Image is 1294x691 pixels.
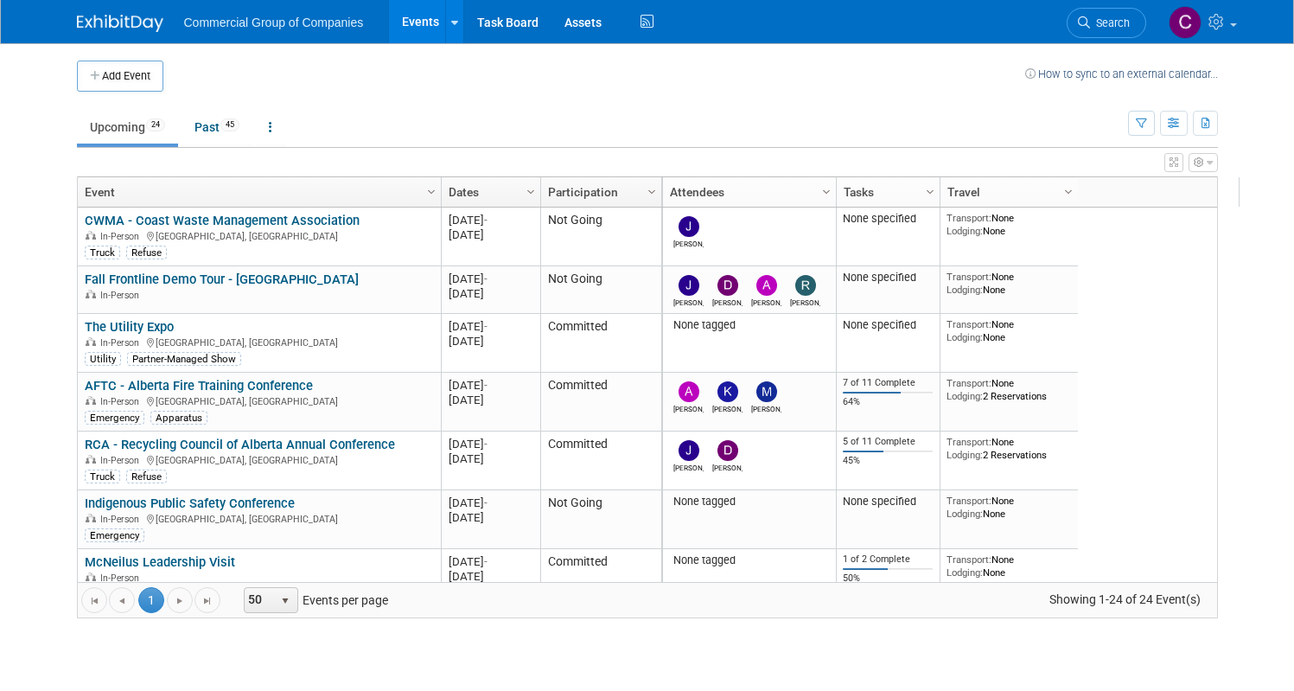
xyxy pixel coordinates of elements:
span: Column Settings [819,185,833,199]
img: Mike Feduniw [756,381,777,402]
td: Not Going [540,490,661,549]
a: Go to the first page [81,587,107,613]
div: [DATE] [449,272,532,286]
img: In-Person Event [86,290,96,298]
img: Cole Mattern [1169,6,1202,39]
div: Refuse [126,246,167,259]
span: Column Settings [645,185,659,199]
span: Transport: [947,212,991,224]
div: None None [947,553,1071,579]
div: Mike Feduniw [751,402,781,413]
span: - [484,379,488,392]
div: 64% [843,396,933,408]
div: Jason Fast [673,237,704,248]
div: Utility [85,352,121,366]
a: Column Settings [817,177,836,203]
span: In-Person [100,290,144,301]
span: select [278,594,292,608]
div: Alexander Cafovski [751,296,781,307]
div: None specified [843,495,933,509]
div: 5 of 11 Complete [843,436,933,448]
span: Transport: [947,553,991,566]
img: Derek MacDonald [717,275,738,296]
img: Alexander Cafovski [756,275,777,296]
div: None tagged [669,495,829,509]
span: In-Person [100,514,144,525]
div: Derek MacDonald [712,296,743,307]
div: [DATE] [449,496,532,510]
div: 7 of 11 Complete [843,377,933,389]
span: - [484,496,488,509]
td: Committed [540,373,661,432]
span: Lodging: [947,508,983,520]
span: Lodging: [947,225,983,237]
div: Emergency [85,528,144,542]
img: Jamie Zimmerman [679,275,699,296]
span: In-Person [100,396,144,407]
img: In-Person Event [86,455,96,464]
span: Column Settings [1061,185,1075,199]
div: None tagged [669,553,829,567]
div: [DATE] [449,319,532,334]
div: [DATE] [449,213,532,227]
a: The Utility Expo [85,319,174,335]
div: 50% [843,573,933,585]
a: Go to the last page [194,587,220,613]
td: Committed [540,314,661,373]
span: Lodging: [947,566,983,579]
div: [GEOGRAPHIC_DATA], [GEOGRAPHIC_DATA] [85,335,433,349]
div: None None [947,212,1071,237]
div: [GEOGRAPHIC_DATA], [GEOGRAPHIC_DATA] [85,511,433,526]
div: Truck [85,246,120,259]
div: [DATE] [449,437,532,451]
span: Lodging: [947,449,983,461]
div: Emergency [85,411,144,425]
span: Column Settings [524,185,538,199]
span: - [484,272,488,285]
span: 1 [138,587,164,613]
a: Event [85,177,430,207]
img: Jason Fast [679,440,699,461]
span: In-Person [100,455,144,466]
div: Richard Gale [790,296,820,307]
div: None None [947,271,1071,296]
img: Jason Fast [679,216,699,237]
span: Lodging: [947,284,983,296]
a: Fall Frontline Demo Tour - [GEOGRAPHIC_DATA] [85,272,359,287]
span: - [484,214,488,227]
td: Committed [540,432,661,490]
span: 45 [220,118,239,131]
div: None specified [843,271,933,285]
a: Travel [947,177,1067,207]
span: Transport: [947,495,991,507]
span: Transport: [947,271,991,283]
a: Attendees [670,177,825,207]
span: - [484,438,488,451]
div: Partner-Managed Show [127,352,241,366]
td: Not Going [540,266,661,314]
span: Go to the next page [173,594,187,608]
span: Showing 1-24 of 24 Event(s) [1033,587,1216,611]
div: David West [712,461,743,472]
a: Column Settings [521,177,540,203]
div: [DATE] [449,569,532,584]
span: Lodging: [947,331,983,343]
td: Committed [540,549,661,592]
img: Kelly Mayhew [717,381,738,402]
a: McNeilus Leadership Visit [85,554,235,570]
td: Not Going [540,208,661,266]
div: [DATE] [449,393,532,407]
span: Go to the first page [87,594,101,608]
span: Commercial Group of Companies [184,16,364,29]
div: Jason Fast [673,461,704,472]
a: Past45 [182,111,252,144]
a: Column Settings [1059,177,1078,203]
div: [DATE] [449,378,532,393]
span: Transport: [947,436,991,448]
span: Go to the previous page [115,594,129,608]
a: Tasks [844,177,928,207]
div: None tagged [669,318,829,332]
span: Transport: [947,377,991,389]
span: - [484,320,488,333]
div: [GEOGRAPHIC_DATA], [GEOGRAPHIC_DATA] [85,228,433,243]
